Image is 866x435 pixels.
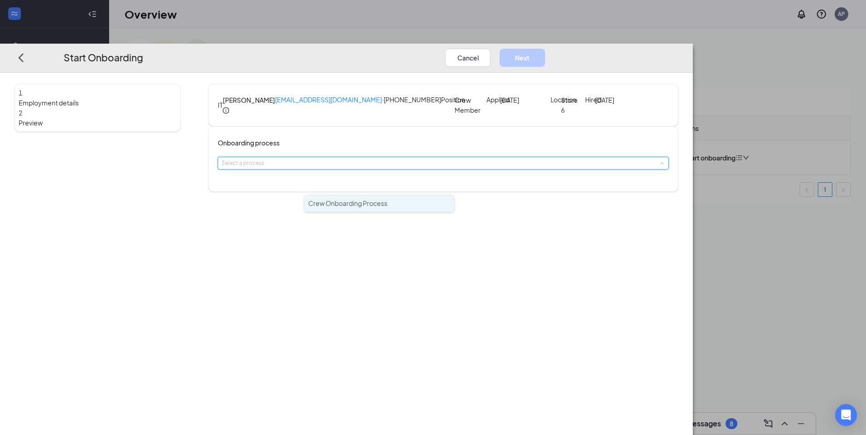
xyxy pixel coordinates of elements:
p: Crew Member [455,95,482,115]
div: Open Intercom Messenger [835,404,857,426]
p: Position [441,95,455,104]
p: Hired [585,95,596,104]
button: Cancel [445,48,491,66]
span: Crew Onboarding Process [308,199,387,207]
span: info-circle [223,107,229,113]
p: [DATE] [595,95,616,105]
p: Location [551,95,561,104]
p: Applied [486,95,500,104]
p: · [PHONE_NUMBER] [275,95,441,106]
a: [EMAIL_ADDRESS][DOMAIN_NAME] [275,95,382,104]
h4: [PERSON_NAME] [223,95,275,105]
h4: Onboarding process [218,138,669,148]
div: IT [218,100,223,110]
span: 1 [19,89,22,97]
p: Store 6 [561,95,582,115]
h3: Start Onboarding [64,50,143,65]
span: Preview [19,118,176,128]
span: Employment details [19,98,176,108]
p: [DATE] [500,95,527,105]
span: 2 [19,109,22,117]
button: Next [500,48,545,66]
